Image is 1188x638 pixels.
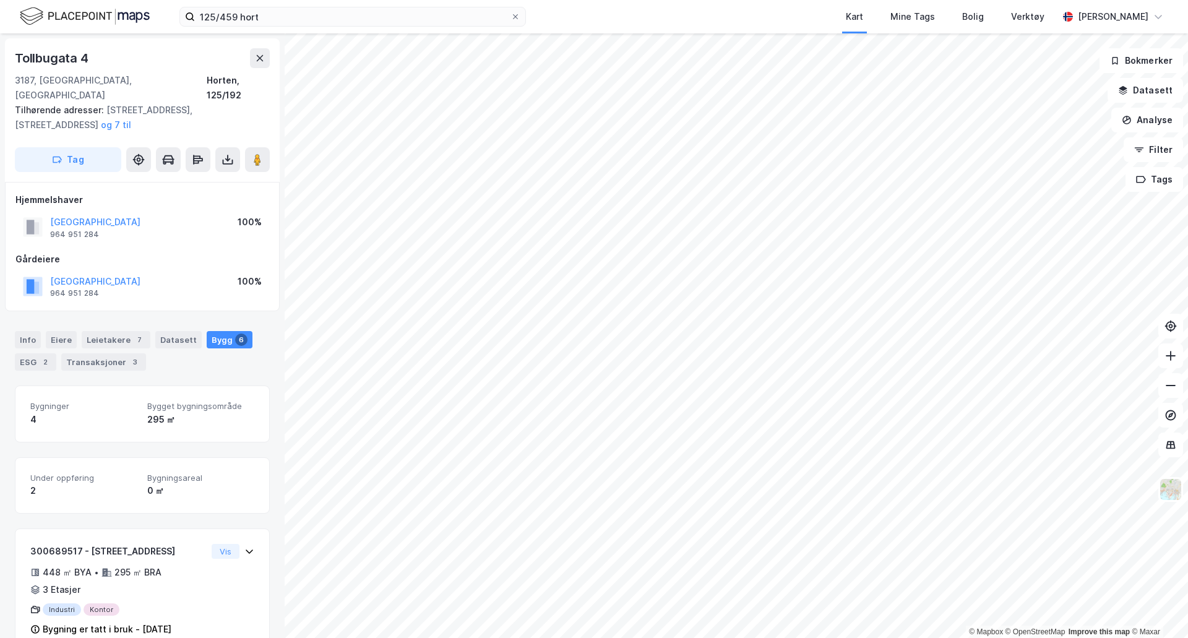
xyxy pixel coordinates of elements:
[147,483,254,498] div: 0 ㎡
[30,401,137,412] span: Bygninger
[147,401,254,412] span: Bygget bygningsområde
[50,230,99,239] div: 964 951 284
[129,356,141,368] div: 3
[15,331,41,348] div: Info
[133,334,145,346] div: 7
[50,288,99,298] div: 964 951 284
[15,73,207,103] div: 3187, [GEOGRAPHIC_DATA], [GEOGRAPHIC_DATA]
[15,353,56,371] div: ESG
[238,215,262,230] div: 100%
[30,544,207,559] div: 300689517 - [STREET_ADDRESS]
[15,252,269,267] div: Gårdeiere
[147,412,254,427] div: 295 ㎡
[207,331,252,348] div: Bygg
[1078,9,1148,24] div: [PERSON_NAME]
[20,6,150,27] img: logo.f888ab2527a4732fd821a326f86c7f29.svg
[1100,48,1183,73] button: Bokmerker
[39,356,51,368] div: 2
[235,334,247,346] div: 6
[147,473,254,483] span: Bygningsareal
[207,73,270,103] div: Horten, 125/192
[30,483,137,498] div: 2
[15,147,121,172] button: Tag
[890,9,935,24] div: Mine Tags
[30,412,137,427] div: 4
[15,103,260,132] div: [STREET_ADDRESS], [STREET_ADDRESS]
[155,331,202,348] div: Datasett
[1126,579,1188,638] iframe: Chat Widget
[846,9,863,24] div: Kart
[212,544,239,559] button: Vis
[46,331,77,348] div: Eiere
[1124,137,1183,162] button: Filter
[43,565,92,580] div: 448 ㎡ BYA
[195,7,510,26] input: Søk på adresse, matrikkel, gårdeiere, leietakere eller personer
[1005,627,1065,636] a: OpenStreetMap
[15,48,91,68] div: Tollbugata 4
[1126,579,1188,638] div: Kontrollprogram for chat
[43,582,80,597] div: 3 Etasjer
[1069,627,1130,636] a: Improve this map
[962,9,984,24] div: Bolig
[15,192,269,207] div: Hjemmelshaver
[15,105,106,115] span: Tilhørende adresser:
[1159,478,1182,501] img: Z
[1111,108,1183,132] button: Analyse
[43,622,171,637] div: Bygning er tatt i bruk - [DATE]
[61,353,146,371] div: Transaksjoner
[114,565,161,580] div: 295 ㎡ BRA
[1126,167,1183,192] button: Tags
[94,567,99,577] div: •
[1011,9,1044,24] div: Verktøy
[1108,78,1183,103] button: Datasett
[30,473,137,483] span: Under oppføring
[82,331,150,348] div: Leietakere
[238,274,262,289] div: 100%
[969,627,1003,636] a: Mapbox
